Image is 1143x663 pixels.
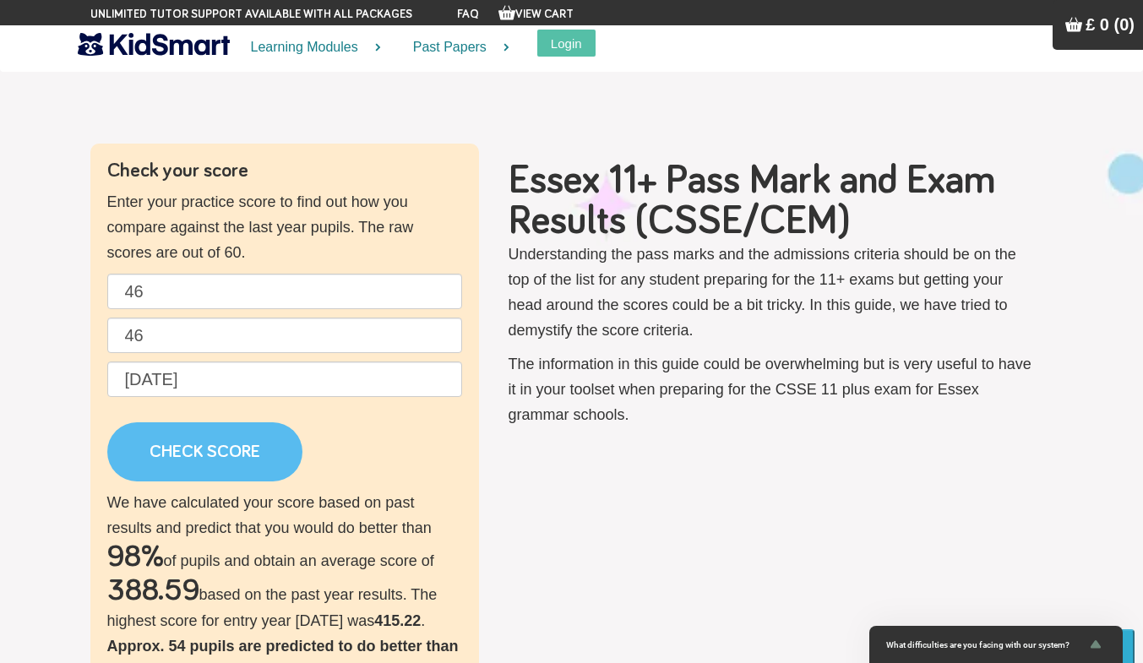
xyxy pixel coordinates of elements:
[230,25,392,70] a: Learning Modules
[374,612,421,629] b: 415.22
[107,422,302,481] a: CHECK SCORE
[537,30,596,57] button: Login
[457,8,479,20] a: FAQ
[107,541,164,574] h2: 98%
[392,25,520,70] a: Past Papers
[498,8,574,20] a: View Cart
[107,574,199,608] h2: 388.59
[107,160,462,181] h4: Check your score
[509,160,1037,242] h1: Essex 11+ Pass Mark and Exam Results (CSSE/CEM)
[90,6,412,23] span: Unlimited tutor support available with all packages
[107,274,462,309] input: English raw score
[1086,15,1135,34] span: £ 0 (0)
[886,640,1086,649] span: What difficulties are you facing with our system?
[509,351,1037,427] p: The information in this guide could be overwhelming but is very useful to have it in your toolset...
[107,189,462,265] p: Enter your practice score to find out how you compare against the last year pupils. The raw score...
[509,242,1037,343] p: Understanding the pass marks and the admissions criteria should be on the top of the list for any...
[78,30,230,59] img: KidSmart logo
[107,318,462,353] input: Maths raw score
[1065,16,1082,33] img: Your items in the shopping basket
[498,4,515,21] img: Your items in the shopping basket
[107,361,462,397] input: Date of birth (d/m/y) e.g. 27/12/2007
[886,634,1106,655] button: Show survey - What difficulties are you facing with our system?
